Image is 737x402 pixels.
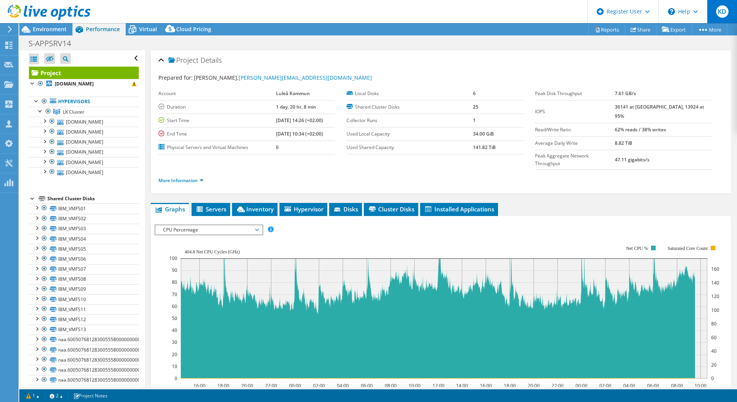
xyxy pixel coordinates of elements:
[55,80,94,87] b: [DOMAIN_NAME]
[337,382,348,389] text: 04:00
[33,25,67,33] span: Environment
[503,382,515,389] text: 18:00
[473,90,476,97] b: 6
[63,109,84,115] span: LK Cluster
[158,144,276,151] label: Physical Servers and Virtual Machines
[671,382,683,389] text: 08:00
[29,274,139,284] a: IBM_VMFS08
[194,74,372,81] span: [PERSON_NAME],
[172,363,177,370] text: 10
[200,55,222,65] span: Details
[347,130,473,138] label: Used Local Capacity
[711,320,717,327] text: 80
[29,284,139,294] a: IBM_VMFS09
[29,97,139,107] a: Hypervisors
[29,304,139,314] a: IBM_VMFS11
[535,139,615,147] label: Average Daily Write
[711,348,717,354] text: 40
[168,57,199,64] span: Project
[158,177,204,184] a: More Information
[21,391,45,400] a: 1
[276,90,310,97] b: Luleå Kommun
[625,23,656,35] a: Share
[29,127,139,137] a: [DOMAIN_NAME]
[347,144,473,151] label: Used Shared Capacity
[473,104,478,110] b: 25
[175,375,177,382] text: 0
[626,246,648,251] text: Net CPU %
[588,23,625,35] a: Reports
[29,137,139,147] a: [DOMAIN_NAME]
[432,382,444,389] text: 12:00
[668,8,675,15] svg: \n
[29,355,139,365] a: naa.6005076812830055580000000000008c
[623,382,635,389] text: 04:00
[25,39,83,48] h1: S-APPSRV14
[44,391,68,400] a: 2
[172,351,177,358] text: 20
[615,156,650,163] b: 47.11 gigabits/s
[473,117,476,124] b: 1
[195,205,226,213] span: Servers
[692,23,727,35] a: More
[265,382,277,389] text: 22:00
[29,335,139,345] a: naa.6005076812830055580000000000008a
[29,67,139,79] a: Project
[333,205,358,213] span: Disks
[172,279,177,285] text: 80
[172,327,177,333] text: 40
[276,117,323,124] b: [DATE] 14:26 (+02:00)
[551,382,563,389] text: 22:00
[535,152,615,167] label: Peak Aggregate Network Throughput
[535,90,615,97] label: Peak Disk Throughput
[29,117,139,127] a: [DOMAIN_NAME]
[158,117,276,124] label: Start Time
[86,25,120,33] span: Performance
[711,375,714,382] text: 0
[711,334,717,341] text: 60
[29,345,139,355] a: naa.6005076812830055580000000000008b
[424,205,494,213] span: Installed Applications
[139,25,157,33] span: Virtual
[694,382,706,389] text: 10:00
[172,267,177,273] text: 90
[158,103,276,111] label: Duration
[29,214,139,224] a: IBM_VMFS02
[656,23,692,35] a: Export
[711,307,719,313] text: 100
[29,244,139,254] a: IBM_VMFS05
[29,375,139,385] a: naa.600507681283005558000000000000a2
[276,144,279,151] b: 6
[347,103,473,111] label: Shared Cluster Disks
[239,74,372,81] a: [PERSON_NAME][EMAIL_ADDRESS][DOMAIN_NAME]
[158,90,276,97] label: Account
[347,117,473,124] label: Collector Runs
[535,108,615,116] label: IOPS
[29,385,139,395] a: naa.600507681283005558000000000000ae
[29,365,139,375] a: naa.6005076812830055580000000000008d
[29,294,139,304] a: IBM_VMFS10
[68,391,113,400] a: Project Notes
[711,280,719,286] text: 140
[241,382,253,389] text: 20:00
[29,203,139,213] a: IBM_VMFS01
[172,291,177,298] text: 70
[283,205,323,213] span: Hypervisor
[711,362,717,368] text: 20
[615,90,636,97] b: 7.61 GB/s
[313,382,325,389] text: 02:00
[473,144,496,151] b: 141.82 TiB
[29,264,139,274] a: IBM_VMFS07
[185,249,240,255] text: 404.8 Net CPU Cycles (GHz)
[47,194,139,203] div: Shared Cluster Disks
[599,382,611,389] text: 02:00
[29,107,139,117] a: LK Cluster
[29,79,139,89] a: [DOMAIN_NAME]
[155,205,185,213] span: Graphs
[172,303,177,310] text: 60
[408,382,420,389] text: 10:00
[176,25,211,33] span: Cloud Pricing
[193,382,205,389] text: 16:00
[158,130,276,138] label: End Time
[29,167,139,177] a: [DOMAIN_NAME]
